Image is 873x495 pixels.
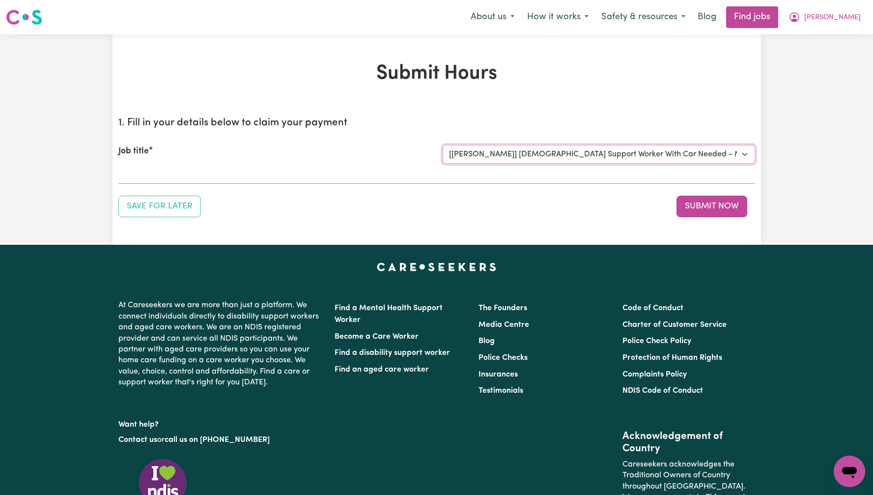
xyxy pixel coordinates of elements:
button: My Account [782,7,867,28]
a: Find jobs [726,6,778,28]
a: The Founders [479,304,527,312]
a: Police Checks [479,354,528,362]
a: Police Check Policy [622,337,691,345]
a: NDIS Code of Conduct [622,387,703,395]
a: Become a Care Worker [335,333,419,341]
button: About us [464,7,521,28]
a: Contact us [118,436,157,444]
label: Job title [118,145,149,158]
h2: 1. Fill in your details below to claim your payment [118,117,755,129]
a: Insurances [479,371,518,379]
a: Complaints Policy [622,371,687,379]
h2: Acknowledgement of Country [622,431,755,455]
a: Protection of Human Rights [622,354,722,362]
h1: Submit Hours [118,62,755,86]
p: At Careseekers we are more than just a platform. We connect individuals directly to disability su... [118,296,323,392]
iframe: Button to launch messaging window [834,456,865,487]
img: Careseekers logo [6,8,42,26]
a: Media Centre [479,321,529,329]
a: Find a Mental Health Support Worker [335,304,443,324]
a: Blog [692,6,722,28]
a: Testimonials [479,387,523,395]
a: Code of Conduct [622,304,683,312]
a: Careseekers logo [6,6,42,29]
a: Charter of Customer Service [622,321,727,329]
button: Submit your job report [676,196,747,217]
button: Save your job report [118,196,201,217]
span: [PERSON_NAME] [804,12,861,23]
button: Safety & resources [595,7,692,28]
a: Find a disability support worker [335,349,450,357]
a: call us on [PHONE_NUMBER] [165,436,270,444]
p: or [118,431,323,449]
p: Want help? [118,415,323,430]
a: Careseekers home page [377,262,496,270]
button: How it works [521,7,595,28]
a: Find an aged care worker [335,366,429,374]
a: Blog [479,337,495,345]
